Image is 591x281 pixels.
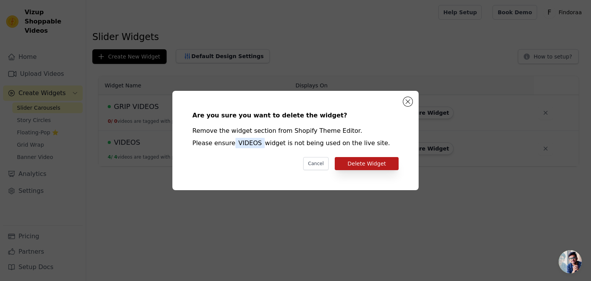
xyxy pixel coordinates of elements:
span: VIDEOS [235,138,265,148]
div: Remove the widget section from Shopify Theme Editor. [192,126,399,135]
button: Delete Widget [335,157,399,170]
button: Close modal [403,97,412,106]
div: Are you sure you want to delete the widget? [192,111,399,120]
div: Please ensure widget is not being used on the live site. [192,139,399,148]
button: Cancel [303,157,329,170]
div: Open chat [559,250,582,273]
